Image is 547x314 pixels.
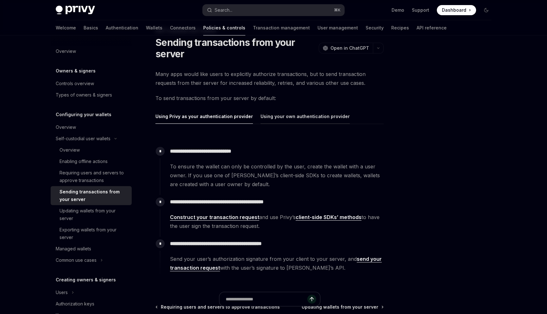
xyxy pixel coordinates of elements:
[155,70,384,87] span: Many apps would like users to explicitly authorize transactions, but to send transaction requests...
[56,123,76,131] div: Overview
[51,298,132,310] a: Authorization keys
[56,80,94,87] div: Controls overview
[60,207,128,222] div: Updating wallets from your server
[51,122,132,133] a: Overview
[481,5,491,15] button: Toggle dark mode
[84,20,98,35] a: Basics
[51,133,132,144] button: Toggle Self-custodial user wallets section
[226,292,307,306] input: Ask a question...
[56,300,94,308] div: Authorization keys
[215,6,232,14] div: Search...
[56,245,91,253] div: Managed wallets
[51,224,132,243] a: Exporting wallets from your server
[170,20,196,35] a: Connectors
[60,158,108,165] div: Enabling offline actions
[51,156,132,167] a: Enabling offline actions
[307,295,316,304] button: Send message
[56,20,76,35] a: Welcome
[56,91,112,99] div: Types of owners & signers
[51,167,132,186] a: Requiring users and servers to approve transactions
[319,43,373,53] button: Open in ChatGPT
[366,20,384,35] a: Security
[60,169,128,184] div: Requiring users and servers to approve transactions
[170,214,259,221] a: Construct your transaction request
[261,109,350,124] div: Using your own authentication provider
[56,47,76,55] div: Overview
[170,162,383,189] span: To ensure the wallet can only be controlled by the user, create the wallet with a user owner. If ...
[170,254,383,272] span: Send your user’s authorization signature from your client to your server, and with the user’s sig...
[51,186,132,205] a: Sending transactions from your server
[392,7,404,13] a: Demo
[296,214,362,221] a: client-side SDKs’ methods
[170,213,383,230] span: and use Privy’s to have the user sign the transaction request.
[437,5,476,15] a: Dashboard
[203,20,245,35] a: Policies & controls
[442,7,466,13] span: Dashboard
[155,37,316,60] h1: Sending transactions from your server
[334,8,341,13] span: ⌘ K
[155,109,253,124] div: Using Privy as your authentication provider
[51,287,132,298] button: Toggle Users section
[51,254,132,266] button: Toggle Common use cases section
[56,289,68,296] div: Users
[56,6,95,15] img: dark logo
[51,243,132,254] a: Managed wallets
[56,256,97,264] div: Common use cases
[60,146,80,154] div: Overview
[146,20,162,35] a: Wallets
[51,78,132,89] a: Controls overview
[330,45,369,51] span: Open in ChatGPT
[417,20,447,35] a: API reference
[203,4,344,16] button: Open search
[56,111,111,118] h5: Configuring your wallets
[51,89,132,101] a: Types of owners & signers
[56,135,110,142] div: Self-custodial user wallets
[253,20,310,35] a: Transaction management
[56,276,116,284] h5: Creating owners & signers
[318,20,358,35] a: User management
[51,205,132,224] a: Updating wallets from your server
[391,20,409,35] a: Recipes
[155,94,384,103] span: To send transactions from your server by default:
[56,67,96,75] h5: Owners & signers
[51,144,132,156] a: Overview
[60,226,128,241] div: Exporting wallets from your server
[412,7,429,13] a: Support
[60,188,128,203] div: Sending transactions from your server
[51,46,132,57] a: Overview
[106,20,138,35] a: Authentication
